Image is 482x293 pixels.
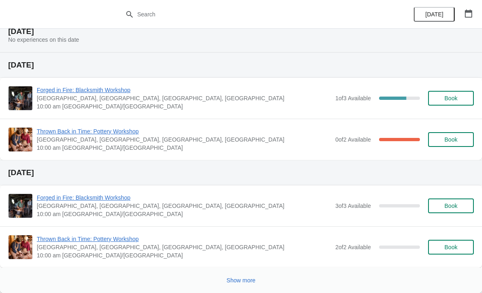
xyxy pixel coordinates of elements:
h2: [DATE] [8,27,474,36]
span: Forged in Fire: Blacksmith Workshop [37,194,331,202]
span: 2 of 2 Available [335,244,371,250]
span: 10:00 am [GEOGRAPHIC_DATA]/[GEOGRAPHIC_DATA] [37,251,331,259]
span: [DATE] [425,11,443,18]
span: Book [444,136,457,143]
span: [GEOGRAPHIC_DATA], [GEOGRAPHIC_DATA], [GEOGRAPHIC_DATA], [GEOGRAPHIC_DATA] [37,94,331,102]
span: Forged in Fire: Blacksmith Workshop [37,86,331,94]
button: Book [428,91,474,106]
span: 1 of 3 Available [335,95,371,101]
h2: [DATE] [8,61,474,69]
button: Show more [223,273,259,288]
span: 10:00 am [GEOGRAPHIC_DATA]/[GEOGRAPHIC_DATA] [37,144,331,152]
span: [GEOGRAPHIC_DATA], [GEOGRAPHIC_DATA], [GEOGRAPHIC_DATA], [GEOGRAPHIC_DATA] [37,243,331,251]
span: Book [444,203,457,209]
span: Thrown Back in Time: Pottery Workshop [37,235,331,243]
img: Thrown Back in Time: Pottery Workshop | Sherbrooke Village, Main Street, Sherbrooke, NS, Canada |... [9,235,32,259]
img: Thrown Back in Time: Pottery Workshop | Sherbrooke Village, Main Street, Sherbrooke, NS, Canada |... [9,128,32,151]
span: 10:00 am [GEOGRAPHIC_DATA]/[GEOGRAPHIC_DATA] [37,210,331,218]
span: Book [444,95,457,101]
span: Show more [227,277,256,284]
span: 10:00 am [GEOGRAPHIC_DATA]/[GEOGRAPHIC_DATA] [37,102,331,110]
span: [GEOGRAPHIC_DATA], [GEOGRAPHIC_DATA], [GEOGRAPHIC_DATA], [GEOGRAPHIC_DATA] [37,202,331,210]
button: [DATE] [414,7,455,22]
span: [GEOGRAPHIC_DATA], [GEOGRAPHIC_DATA], [GEOGRAPHIC_DATA], [GEOGRAPHIC_DATA] [37,135,331,144]
img: Forged in Fire: Blacksmith Workshop | Sherbrooke Village, Main Street, Sherbrooke, NS, Canada | 1... [9,86,32,110]
span: 3 of 3 Available [335,203,371,209]
span: No experiences on this date [8,36,79,43]
input: Search [137,7,361,22]
img: Forged in Fire: Blacksmith Workshop | Sherbrooke Village, Main Street, Sherbrooke, NS, Canada | 1... [9,194,32,218]
span: 0 of 2 Available [335,136,371,143]
span: Thrown Back in Time: Pottery Workshop [37,127,331,135]
button: Book [428,132,474,147]
span: Book [444,244,457,250]
h2: [DATE] [8,169,474,177]
button: Book [428,240,474,255]
button: Book [428,198,474,213]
